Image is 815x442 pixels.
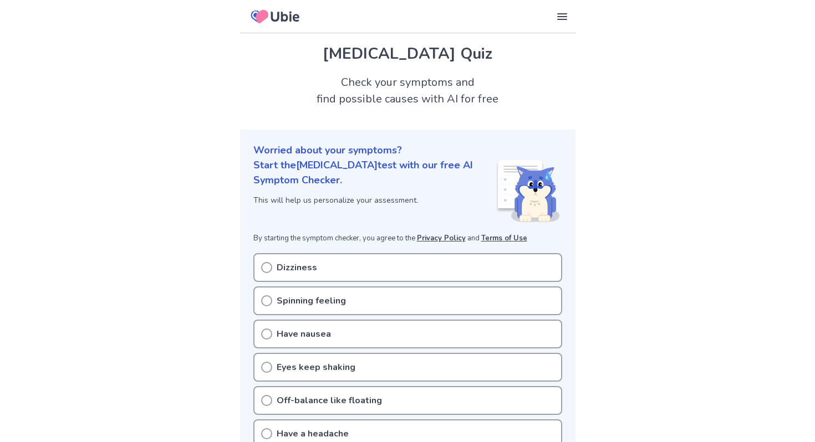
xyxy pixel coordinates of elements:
[277,394,382,407] p: Off-balance like floating
[277,327,331,341] p: Have nausea
[253,158,496,188] p: Start the [MEDICAL_DATA] test with our free AI Symptom Checker.
[277,427,349,440] p: Have a headache
[253,42,562,65] h1: [MEDICAL_DATA] Quiz
[277,294,346,307] p: Spinning feeling
[481,233,527,243] a: Terms of Use
[496,160,560,222] img: Shiba
[277,361,355,374] p: Eyes keep shaking
[253,194,496,206] p: This will help us personalize your assessment.
[417,233,466,243] a: Privacy Policy
[277,261,317,274] p: Dizziness
[253,143,562,158] p: Worried about your symptoms?
[253,233,562,244] p: By starting the symptom checker, you agree to the and
[240,74,575,107] h2: Check your symptoms and find possible causes with AI for free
